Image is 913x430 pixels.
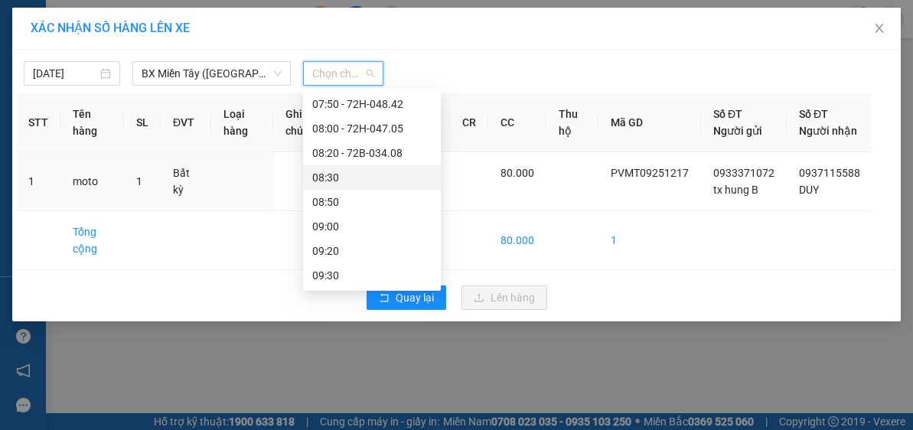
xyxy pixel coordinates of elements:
div: 08:20 - 72B-034.08 [312,145,432,161]
td: 1 [16,152,60,211]
div: HANG NGOAI [131,13,262,50]
button: Close [858,8,901,50]
span: XÁC NHẬN SỐ HÀNG LÊN XE [31,21,190,35]
div: 08:50 [312,194,432,210]
td: moto [60,152,124,211]
span: 0937115588 [799,167,860,179]
td: Bất kỳ [161,152,211,211]
button: uploadLên hàng [461,285,547,310]
th: Thu hộ [546,93,598,152]
span: PVMT09251217 [611,167,689,179]
th: SL [124,93,161,152]
span: close [873,22,885,34]
th: CR [450,93,488,152]
div: 09:00 [312,218,432,235]
th: CC [488,93,546,152]
div: 0933371072 [13,68,120,90]
span: BX Miền Tây (Hàng Ngoài) [142,62,282,85]
span: DĐ: [131,98,153,114]
span: tx hung B [713,184,758,196]
span: 1 [136,175,142,187]
div: 07:50 - 72H-048.42 [312,96,432,112]
div: DUY [131,50,262,68]
span: Số ĐT [799,108,828,120]
span: DUY [799,184,819,196]
div: 09:20 [312,243,432,259]
div: 09:30 [312,267,432,284]
button: rollbackQuay lại [367,285,446,310]
th: ĐVT [161,93,211,152]
span: Số ĐT [713,108,742,120]
span: down [273,69,282,78]
div: 08:00 - 72H-047.05 [312,120,432,137]
span: rollback [379,292,390,305]
th: Mã GD [598,93,701,152]
span: 0933371072 [713,167,774,179]
span: 80.000 [501,167,534,179]
div: 08:30 [312,169,432,186]
td: 1 [598,211,701,270]
td: 80.000 [488,211,546,270]
input: 11/09/2025 [33,65,97,82]
th: Loại hàng [211,93,273,152]
th: STT [16,93,60,152]
div: tx hung B [13,50,120,68]
th: Tên hàng [60,93,124,152]
span: Quay lại [396,289,434,306]
span: ong tu [153,90,218,116]
span: Người gửi [713,125,762,137]
span: Gửi: [13,15,37,31]
div: 0937115588 [131,68,262,90]
span: Người nhận [799,125,857,137]
span: Chọn chuyến [312,62,375,85]
div: PV Miền Tây [13,13,120,50]
span: Nhận: [131,15,168,31]
td: Tổng cộng [60,211,124,270]
th: Ghi chú [273,93,326,152]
